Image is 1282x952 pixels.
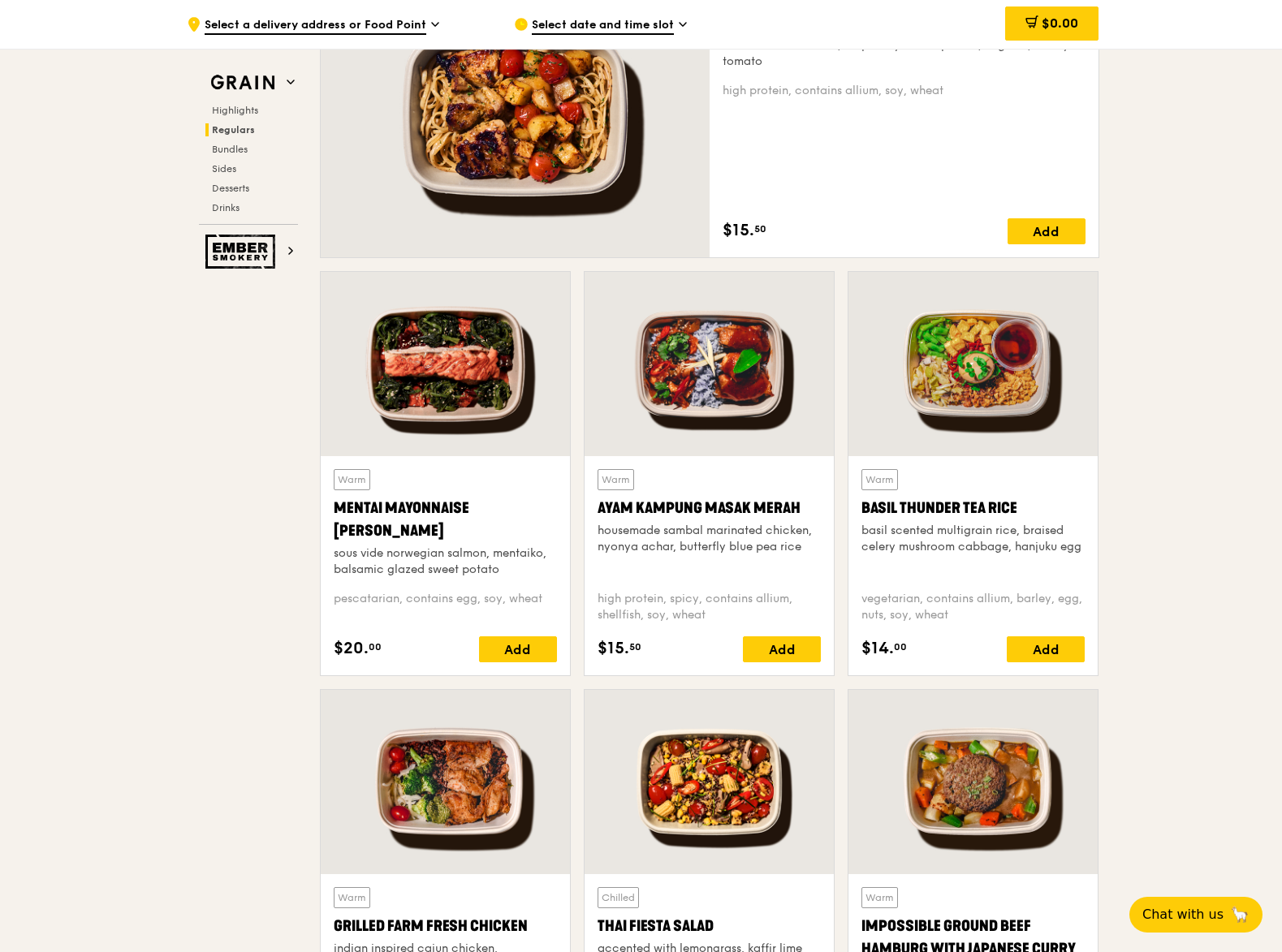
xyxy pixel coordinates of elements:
span: Bundles [212,144,248,155]
button: Chat with us🦙 [1129,897,1263,933]
span: Desserts [212,183,249,194]
span: Chat with us [1142,905,1224,924]
div: basil scented multigrain rice, braised celery mushroom cabbage, hanjuku egg [861,523,1085,555]
div: Add [1008,218,1086,244]
img: Ember Smokery web logo [205,235,280,269]
div: Warm [861,469,898,490]
span: $15. [598,636,629,661]
img: Grain web logo [205,68,280,97]
div: vegetarian, contains allium, barley, egg, nuts, soy, wheat [861,591,1085,623]
span: Drinks [212,202,240,213]
div: high protein, spicy, contains allium, shellfish, soy, wheat [598,591,821,623]
div: Add [479,636,557,662]
span: 50 [629,640,641,653]
span: $14. [861,636,894,661]
div: pescatarian, contains egg, soy, wheat [334,591,557,623]
span: Select date and time slot [532,17,674,35]
div: Grilled Farm Fresh Chicken [334,915,557,937]
span: 00 [369,640,382,653]
span: $0.00 [1042,15,1078,31]
div: Thai Fiesta Salad [598,915,821,937]
div: Warm [334,887,370,908]
span: Sides [212,163,236,174]
div: house-blend mustard, maple soy baked potato, linguine, cherry tomato [723,37,1086,70]
div: sous vide norwegian salmon, mentaiko, balsamic glazed sweet potato [334,545,557,578]
span: 00 [894,640,907,653]
div: Add [743,636,821,662]
div: housemade sambal marinated chicken, nyonya achar, butterfly blue pea rice [598,523,821,555]
div: high protein, contains allium, soy, wheat [723,83,1086,99]
div: Warm [334,469,370,490]
div: Mentai Mayonnaise [PERSON_NAME] [334,497,557,542]
span: 50 [754,222,766,235]
span: Select a delivery address or Food Point [205,17,426,35]
span: $15. [723,218,754,243]
div: Chilled [598,887,639,908]
div: Ayam Kampung Masak Merah [598,497,821,519]
span: Regulars [212,124,255,136]
span: 🦙 [1230,905,1250,924]
div: Warm [598,469,634,490]
div: Warm [861,887,898,908]
div: Basil Thunder Tea Rice [861,497,1085,519]
div: Add [1007,636,1085,662]
span: Highlights [212,105,258,116]
span: $20. [334,636,369,661]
